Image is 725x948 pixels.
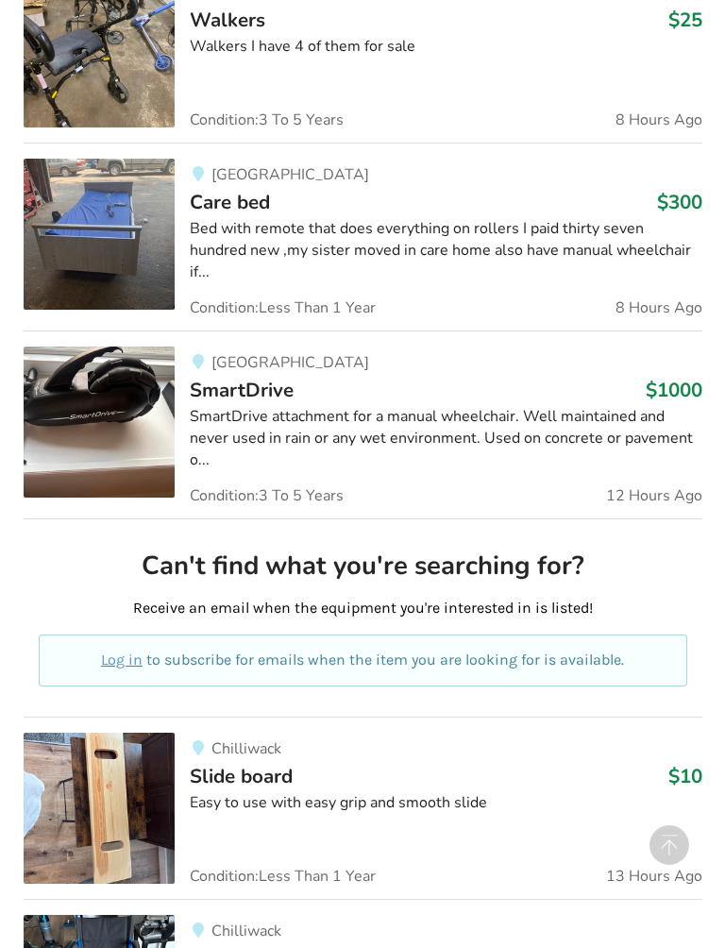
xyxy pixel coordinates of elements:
a: Log in [101,651,143,669]
h3: $300 [657,190,702,214]
div: Bed with remote that does everything on rollers I paid thirty seven hundred new ,my sister moved ... [190,218,702,283]
div: Easy to use with easy grip and smooth slide [190,792,702,814]
span: Walkers [190,7,265,33]
span: 12 Hours Ago [606,488,702,503]
span: Condition: 3 To 5 Years [190,488,344,503]
span: 8 Hours Ago [615,112,702,127]
span: 8 Hours Ago [615,300,702,315]
span: Condition: Less Than 1 Year [190,300,376,315]
p: to subscribe for emails when the item you are looking for is available. [61,650,665,671]
span: 13 Hours Ago [606,869,702,884]
span: Care bed [190,189,270,215]
a: bedroom equipment-care bed[GEOGRAPHIC_DATA]Care bed$300Bed with remote that does everything on ro... [24,143,702,330]
span: [GEOGRAPHIC_DATA] [211,352,369,373]
h3: $10 [668,764,702,788]
h3: $25 [668,8,702,32]
span: Chilliwack [211,738,281,759]
span: Condition: 3 To 5 Years [190,112,344,127]
img: mobility-smartdrive [24,347,175,498]
span: [GEOGRAPHIC_DATA] [211,164,369,185]
div: Walkers I have 4 of them for sale [190,36,702,58]
span: Condition: Less Than 1 Year [190,869,376,884]
span: Slide board [190,763,293,789]
span: SmartDrive [190,377,294,403]
div: SmartDrive attachment for a manual wheelchair. Well maintained and never used in rain or any wet ... [190,406,702,471]
img: transfer aids-slide board [24,733,175,884]
span: Chilliwack [211,921,281,941]
a: mobility-smartdrive [GEOGRAPHIC_DATA]SmartDrive$1000SmartDrive attachment for a manual wheelchair... [24,330,702,518]
a: transfer aids-slide boardChilliwackSlide board$10Easy to use with easy grip and smooth slideCondi... [24,717,702,899]
h3: $1000 [646,378,702,402]
h2: Can't find what you're searching for? [39,550,687,583]
img: bedroom equipment-care bed [24,159,175,310]
p: Receive an email when the equipment you're interested in is listed! [39,598,687,619]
